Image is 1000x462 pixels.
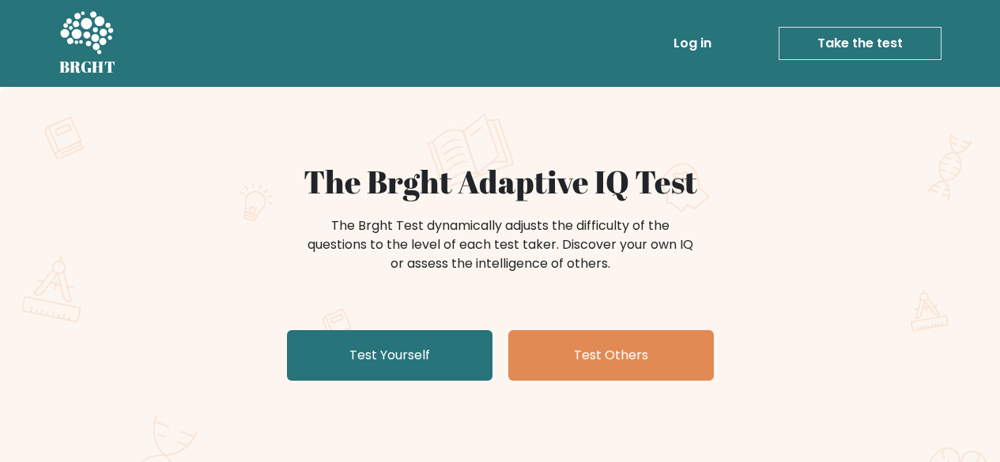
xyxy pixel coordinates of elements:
a: Log in [667,28,718,59]
a: Test Others [508,330,714,381]
a: Test Yourself [287,330,492,381]
h1: The Brght Adaptive IQ Test [115,163,886,201]
div: The Brght Test dynamically adjusts the difficulty of the questions to the level of each test take... [303,216,698,273]
a: BRGHT [59,6,116,81]
h5: BRGHT [59,58,116,77]
a: Take the test [779,27,942,60]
